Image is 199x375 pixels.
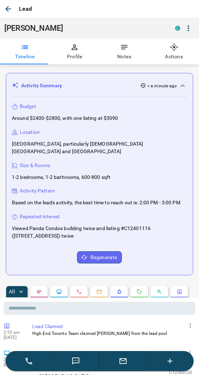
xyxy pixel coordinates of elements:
[12,115,118,122] p: Around $2400-$2800, with one listing at $3090
[12,225,187,240] p: Viewed Panda Condos building twice and listing #C12401116 ([STREET_ADDRESS]) twice
[36,289,42,295] svg: Notes
[4,335,25,340] p: [DATE]
[4,330,25,335] p: 2:55 pm
[32,350,193,358] p: Viewed a Listing
[20,213,60,221] p: Repeated Interest
[157,289,162,295] svg: Opportunities
[76,289,82,295] svg: Calls
[12,174,110,181] p: 1-2 bedrooms, 1-2 bathrooms, 600-800 sqft
[20,128,40,136] p: Location
[117,289,122,295] svg: Listing Alerts
[147,83,177,89] p: < a minute ago
[9,289,15,294] p: All
[77,252,122,264] button: Regenerate
[177,289,183,295] svg: Agent Actions
[100,39,150,64] button: Notes
[56,289,62,295] svg: Lead Browsing Activity
[21,82,62,89] p: Activity Summary
[12,79,187,92] div: Activity Summary< a minute ago
[96,289,102,295] svg: Emails
[20,103,36,110] p: Budget
[12,140,187,155] p: [GEOGRAPHIC_DATA], particularly [DEMOGRAPHIC_DATA][GEOGRAPHIC_DATA] and [GEOGRAPHIC_DATA]
[32,323,193,331] p: Lead Claimed
[12,199,180,207] p: Based on the lead's activity, the best time to reach out is: 2:00 PM - 3:00 PM
[32,331,193,337] p: High End Toronto Team claimed [PERSON_NAME] from the lead pool
[20,162,51,169] p: Size & Rooms
[4,362,25,367] p: [DATE]
[4,357,25,362] p: 2:55 pm
[149,39,199,64] button: Actions
[20,187,55,195] p: Activity Pattern
[19,5,32,13] p: Lead
[50,39,100,64] button: Profile
[175,26,180,31] div: condos.ca
[137,289,142,295] svg: Requests
[4,24,165,33] h1: [PERSON_NAME]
